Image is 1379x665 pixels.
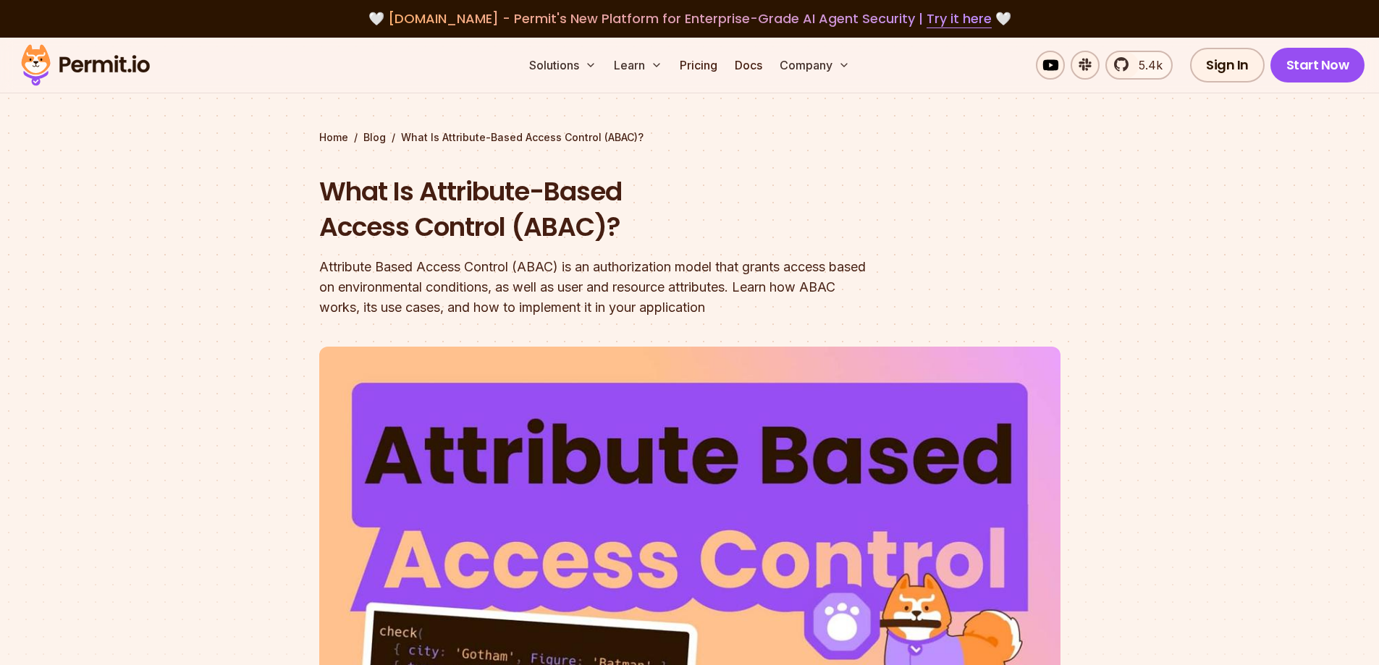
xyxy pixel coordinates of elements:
[363,130,386,145] a: Blog
[523,51,602,80] button: Solutions
[14,41,156,90] img: Permit logo
[608,51,668,80] button: Learn
[388,9,992,27] span: [DOMAIN_NAME] - Permit's New Platform for Enterprise-Grade AI Agent Security |
[729,51,768,80] a: Docs
[319,257,875,318] div: Attribute Based Access Control (ABAC) is an authorization model that grants access based on envir...
[1105,51,1173,80] a: 5.4k
[1270,48,1365,82] a: Start Now
[927,9,992,28] a: Try it here
[1130,56,1163,74] span: 5.4k
[319,130,348,145] a: Home
[674,51,723,80] a: Pricing
[319,174,875,245] h1: What Is Attribute-Based Access Control (ABAC)?
[319,130,1060,145] div: / /
[35,9,1344,29] div: 🤍 🤍
[774,51,856,80] button: Company
[1190,48,1265,82] a: Sign In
